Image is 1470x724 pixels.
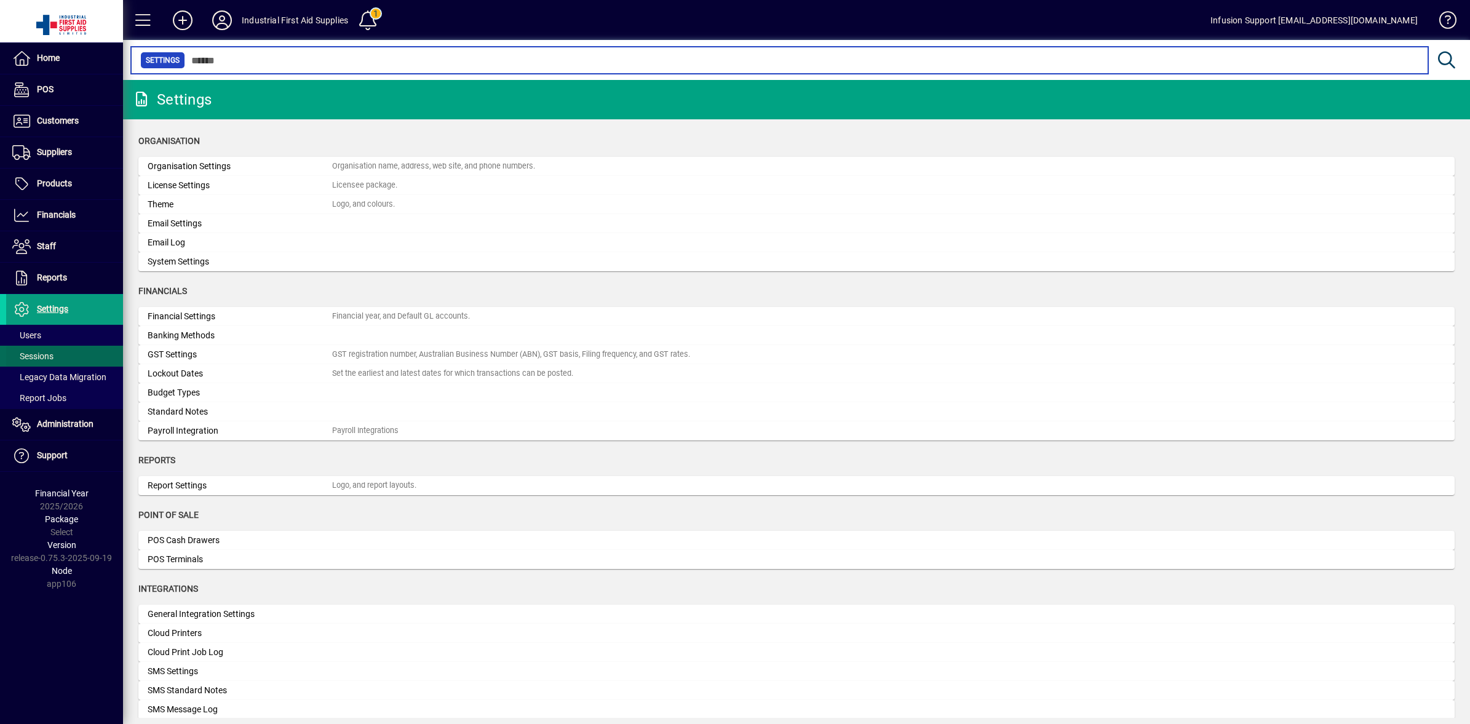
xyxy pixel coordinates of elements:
div: System Settings [148,255,332,268]
a: POS Terminals [138,550,1455,569]
a: POS Cash Drawers [138,531,1455,550]
div: Banking Methods [148,329,332,342]
a: Administration [6,409,123,440]
div: Logo, and colours. [332,199,395,210]
span: Suppliers [37,147,72,157]
div: Set the earliest and latest dates for which transactions can be posted. [332,368,573,380]
a: Report Jobs [6,388,123,408]
span: Support [37,450,68,460]
a: Legacy Data Migration [6,367,123,388]
a: GST SettingsGST registration number, Australian Business Number (ABN), GST basis, Filing frequenc... [138,345,1455,364]
div: SMS Standard Notes [148,684,332,697]
a: Cloud Print Job Log [138,643,1455,662]
a: SMS Message Log [138,700,1455,719]
span: Package [45,514,78,524]
div: Industrial First Aid Supplies [242,10,348,30]
span: Administration [37,419,93,429]
a: Email Settings [138,214,1455,233]
a: Sessions [6,346,123,367]
a: Financials [6,200,123,231]
div: Infusion Support [EMAIL_ADDRESS][DOMAIN_NAME] [1210,10,1418,30]
div: General Integration Settings [148,608,332,621]
span: POS [37,84,54,94]
span: Version [47,540,76,550]
span: Settings [37,304,68,314]
span: Users [12,330,41,340]
span: Sessions [12,351,54,361]
div: Organisation name, address, web site, and phone numbers. [332,161,535,172]
span: Products [37,178,72,188]
a: Email Log [138,233,1455,252]
div: POS Terminals [148,553,332,566]
span: Report Jobs [12,393,66,403]
div: Cloud Printers [148,627,332,640]
a: Staff [6,231,123,262]
a: Products [6,169,123,199]
span: Settings [146,54,180,66]
div: Organisation Settings [148,160,332,173]
span: Organisation [138,136,200,146]
a: Lockout DatesSet the earliest and latest dates for which transactions can be posted. [138,364,1455,383]
a: Suppliers [6,137,123,168]
div: Logo, and report layouts. [332,480,416,491]
div: GST registration number, Australian Business Number (ABN), GST basis, Filing frequency, and GST r... [332,349,690,360]
div: Cloud Print Job Log [148,646,332,659]
div: Payroll Integrations [332,425,399,437]
a: POS [6,74,123,105]
span: Reports [138,455,175,465]
div: Licensee package. [332,180,397,191]
a: SMS Settings [138,662,1455,681]
a: Knowledge Base [1430,2,1455,42]
a: License SettingsLicensee package. [138,176,1455,195]
div: Theme [148,198,332,211]
button: Profile [202,9,242,31]
a: Users [6,325,123,346]
a: General Integration Settings [138,605,1455,624]
a: Home [6,43,123,74]
div: Lockout Dates [148,367,332,380]
span: Financials [37,210,76,220]
span: Staff [37,241,56,251]
div: Settings [132,90,212,109]
a: ThemeLogo, and colours. [138,195,1455,214]
a: Budget Types [138,383,1455,402]
span: Financial Year [35,488,89,498]
div: SMS Settings [148,665,332,678]
span: Financials [138,286,187,296]
div: License Settings [148,179,332,192]
div: Financial Settings [148,310,332,323]
div: Report Settings [148,479,332,492]
a: Banking Methods [138,326,1455,345]
div: GST Settings [148,348,332,361]
div: SMS Message Log [148,703,332,716]
span: Node [52,566,72,576]
span: Home [37,53,60,63]
div: Budget Types [148,386,332,399]
span: Legacy Data Migration [12,372,106,382]
div: Standard Notes [148,405,332,418]
a: System Settings [138,252,1455,271]
a: Organisation SettingsOrganisation name, address, web site, and phone numbers. [138,157,1455,176]
a: Reports [6,263,123,293]
div: Payroll Integration [148,424,332,437]
a: Payroll IntegrationPayroll Integrations [138,421,1455,440]
span: Point of Sale [138,510,199,520]
span: Customers [37,116,79,125]
div: Email Log [148,236,332,249]
a: Cloud Printers [138,624,1455,643]
a: Standard Notes [138,402,1455,421]
div: Financial year, and Default GL accounts. [332,311,470,322]
div: Email Settings [148,217,332,230]
a: Support [6,440,123,471]
a: Customers [6,106,123,137]
span: Integrations [138,584,198,594]
button: Add [163,9,202,31]
a: Report SettingsLogo, and report layouts. [138,476,1455,495]
a: SMS Standard Notes [138,681,1455,700]
div: POS Cash Drawers [148,534,332,547]
a: Financial SettingsFinancial year, and Default GL accounts. [138,307,1455,326]
span: Reports [37,272,67,282]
